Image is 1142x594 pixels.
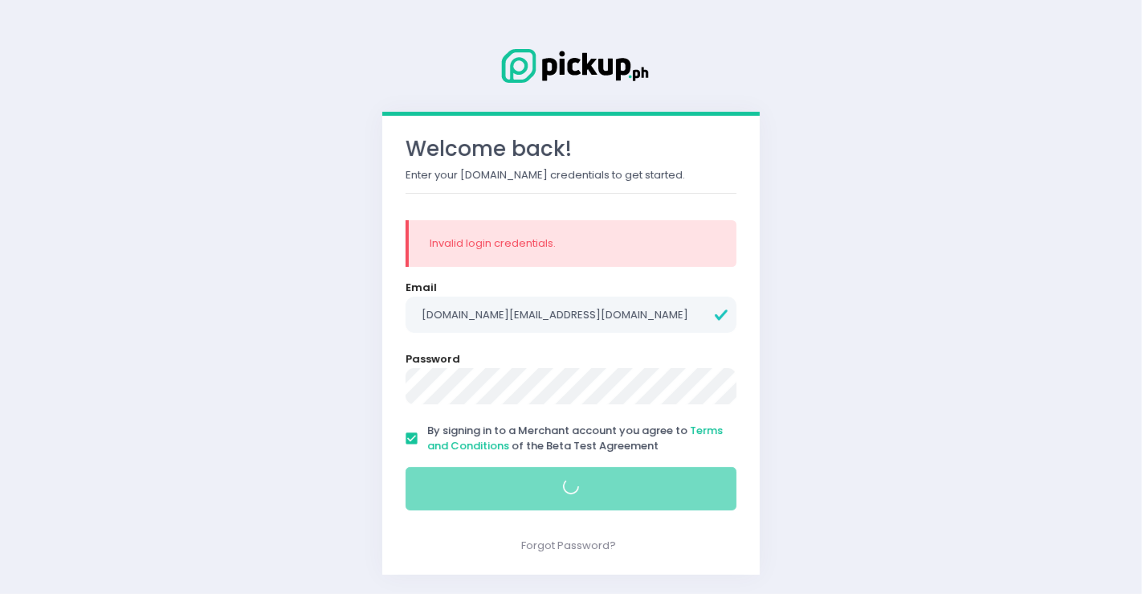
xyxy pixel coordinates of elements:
[406,351,460,367] label: Password
[406,137,736,162] h3: Welcome back!
[427,423,723,454] a: Terms and Conditions
[491,46,651,86] img: Logo
[406,167,736,183] p: Enter your [DOMAIN_NAME] credentials to get started.
[406,297,736,334] input: Email
[406,280,437,296] label: Email
[430,236,716,252] div: Invalid login credentials.
[521,538,616,553] a: Forgot Password?
[427,423,723,454] span: By signing in to a Merchant account you agree to of the Beta Test Agreement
